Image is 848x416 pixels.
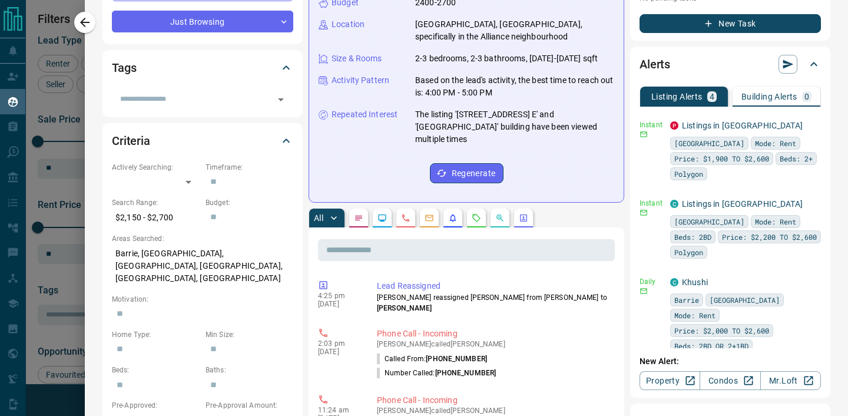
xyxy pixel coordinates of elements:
span: Mode: Rent [755,216,796,227]
svg: Notes [354,213,363,223]
p: Phone Call - Incoming [377,394,610,407]
svg: Agent Actions [519,213,528,223]
p: Baths: [206,365,293,375]
div: Tags [112,54,293,82]
h2: Alerts [640,55,670,74]
p: Building Alerts [741,93,797,101]
p: The listing '[STREET_ADDRESS] E' and '[GEOGRAPHIC_DATA]' building have been viewed multiple times [415,108,614,146]
a: Condos [700,371,760,390]
span: [GEOGRAPHIC_DATA] [674,137,744,149]
span: [GEOGRAPHIC_DATA] [674,216,744,227]
p: Location [332,18,365,31]
p: [PERSON_NAME] called [PERSON_NAME] [377,407,610,415]
svg: Emails [425,213,434,223]
a: Listings in [GEOGRAPHIC_DATA] [682,121,803,130]
a: Mr.Loft [760,371,821,390]
p: [GEOGRAPHIC_DATA], [GEOGRAPHIC_DATA], specifically in the Alliance neighbourhood [415,18,614,43]
p: 11:24 am [318,406,359,414]
span: Price: $2,200 TO $2,600 [722,231,817,243]
span: Polygon [674,168,703,180]
p: Instant [640,198,663,209]
div: Just Browsing [112,11,293,32]
div: property.ca [670,121,678,130]
p: Listing Alerts [651,93,703,101]
p: Size & Rooms [332,52,382,65]
span: Beds: 2BD [674,231,711,243]
span: Beds: 2+ [780,153,813,164]
svg: Listing Alerts [448,213,458,223]
p: 4 [710,93,714,101]
p: All [314,214,323,222]
div: condos.ca [670,278,678,286]
span: Barrie [674,294,699,306]
span: Polygon [674,246,703,258]
a: Property [640,371,700,390]
span: [GEOGRAPHIC_DATA] [710,294,780,306]
span: Price: $1,900 TO $2,600 [674,153,769,164]
p: Barrie, [GEOGRAPHIC_DATA], [GEOGRAPHIC_DATA], [GEOGRAPHIC_DATA], [GEOGRAPHIC_DATA], [GEOGRAPHIC_D... [112,244,293,288]
p: [DATE] [318,300,359,308]
span: Price: $2,000 TO $2,600 [674,325,769,336]
p: Motivation: [112,294,293,305]
div: Criteria [112,127,293,155]
p: Pre-Approval Amount: [206,400,293,411]
svg: Lead Browsing Activity [377,213,387,223]
p: Number Called: [377,368,496,378]
p: Activity Pattern [332,74,389,87]
p: Phone Call - Incoming [377,328,610,340]
svg: Email [640,130,648,138]
p: Called From: [377,354,487,364]
h2: Tags [112,58,136,77]
div: condos.ca [670,200,678,208]
p: Actively Searching: [112,162,200,173]
span: Beds: 2BD OR 2+1BD [674,340,748,352]
p: Budget: [206,197,293,208]
p: $2,150 - $2,700 [112,208,200,227]
svg: Calls [401,213,410,223]
svg: Email [640,287,648,295]
p: Beds: [112,365,200,375]
p: 4:25 pm [318,292,359,300]
a: Khushi [682,278,708,287]
span: [PHONE_NUMBER] [435,369,496,377]
svg: Requests [472,213,481,223]
p: Repeated Interest [332,108,397,121]
span: [PHONE_NUMBER] [426,355,487,363]
svg: Opportunities [495,213,505,223]
p: Min Size: [206,329,293,340]
p: 2:03 pm [318,339,359,348]
svg: Email [640,209,648,217]
p: Search Range: [112,197,200,208]
span: Mode: Rent [674,309,715,321]
p: Daily [640,276,663,287]
button: New Task [640,14,821,33]
a: Listings in [GEOGRAPHIC_DATA] [682,199,803,209]
p: Based on the lead's activity, the best time to reach out is: 4:00 PM - 5:00 PM [415,74,614,99]
p: 2-3 bedrooms, 2-3 bathrooms, [DATE]-[DATE] sqft [415,52,598,65]
div: Alerts [640,50,821,78]
p: Areas Searched: [112,233,293,244]
button: Regenerate [430,163,503,183]
h2: Criteria [112,131,150,150]
span: [PERSON_NAME] [377,304,432,312]
span: Mode: Rent [755,137,796,149]
p: Pre-Approved: [112,400,200,411]
p: [DATE] [318,348,359,356]
p: New Alert: [640,355,821,368]
p: Home Type: [112,329,200,340]
p: 0 [804,93,809,101]
button: Open [273,91,289,108]
p: Instant [640,120,663,130]
p: Lead Reassigned [377,280,610,292]
p: [PERSON_NAME] called [PERSON_NAME] [377,340,610,348]
p: [PERSON_NAME] reassigned [PERSON_NAME] from [PERSON_NAME] to [377,292,610,313]
p: Timeframe: [206,162,293,173]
